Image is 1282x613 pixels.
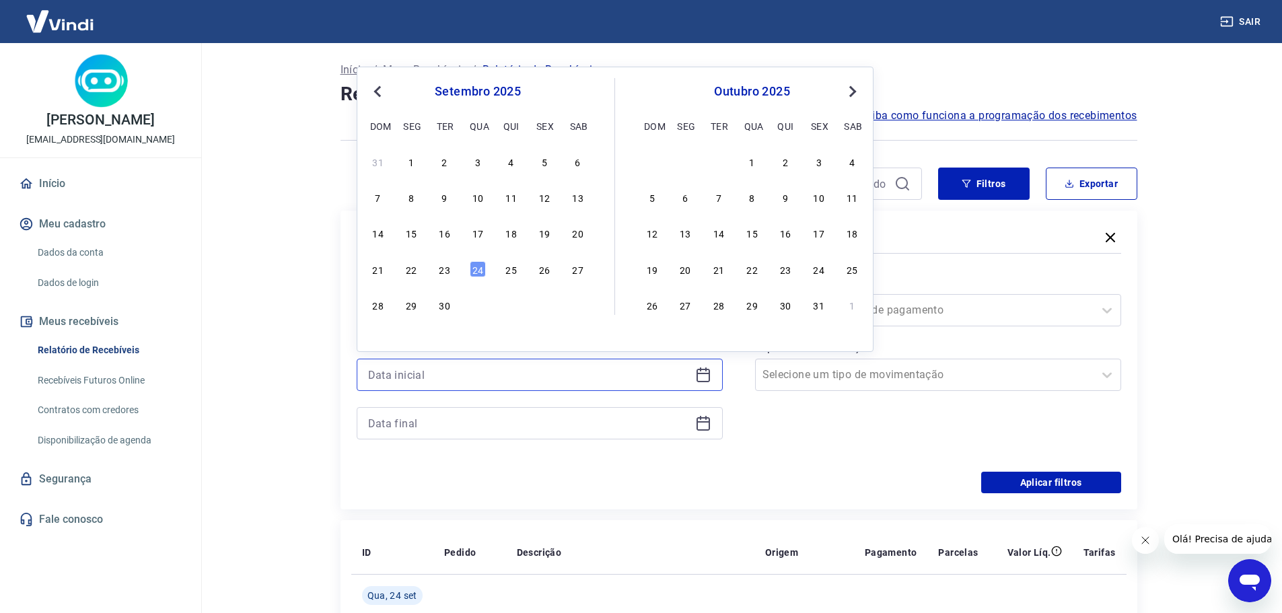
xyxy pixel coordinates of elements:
[744,189,760,205] div: Choose quarta-feira, 8 de outubro de 2025
[437,297,453,313] div: Choose terça-feira, 30 de setembro de 2025
[536,189,553,205] div: Choose sexta-feira, 12 de setembro de 2025
[26,133,175,147] p: [EMAIL_ADDRESS][DOMAIN_NAME]
[16,1,104,42] img: Vindi
[744,225,760,241] div: Choose quarta-feira, 15 de outubro de 2025
[16,169,185,199] a: Início
[1164,524,1271,554] iframe: Mensagem da empresa
[32,367,185,394] a: Recebíveis Futuros Online
[811,261,827,277] div: Choose sexta-feira, 24 de outubro de 2025
[711,153,727,170] div: Choose terça-feira, 30 de setembro de 2025
[777,297,793,313] div: Choose quinta-feira, 30 de outubro de 2025
[777,153,793,170] div: Choose quinta-feira, 2 de outubro de 2025
[570,261,586,277] div: Choose sábado, 27 de setembro de 2025
[370,153,386,170] div: Choose domingo, 31 de agosto de 2025
[677,153,693,170] div: Choose segunda-feira, 29 de setembro de 2025
[865,546,917,559] p: Pagamento
[503,118,520,134] div: qui
[536,118,553,134] div: sex
[811,189,827,205] div: Choose sexta-feira, 10 de outubro de 2025
[844,118,860,134] div: sab
[642,151,862,314] div: month 2025-10
[642,83,862,100] div: outubro 2025
[370,189,386,205] div: Choose domingo, 7 de setembro de 2025
[758,275,1118,291] label: Forma de Pagamento
[403,261,419,277] div: Choose segunda-feira, 22 de setembro de 2025
[981,472,1121,493] button: Aplicar filtros
[368,413,690,433] input: Data final
[470,189,486,205] div: Choose quarta-feira, 10 de setembro de 2025
[644,297,660,313] div: Choose domingo, 26 de outubro de 2025
[644,189,660,205] div: Choose domingo, 5 de outubro de 2025
[570,189,586,205] div: Choose sábado, 13 de setembro de 2025
[777,118,793,134] div: qui
[938,546,978,559] p: Parcelas
[811,225,827,241] div: Choose sexta-feira, 17 de outubro de 2025
[32,336,185,364] a: Relatório de Recebíveis
[470,225,486,241] div: Choose quarta-feira, 17 de setembro de 2025
[370,118,386,134] div: dom
[777,261,793,277] div: Choose quinta-feira, 23 de outubro de 2025
[844,297,860,313] div: Choose sábado, 1 de novembro de 2025
[383,62,466,78] a: Meus Recebíveis
[811,297,827,313] div: Choose sexta-feira, 31 de outubro de 2025
[570,297,586,313] div: Choose sábado, 4 de outubro de 2025
[368,365,690,385] input: Data inicial
[503,189,520,205] div: Choose quinta-feira, 11 de setembro de 2025
[472,62,476,78] p: /
[711,118,727,134] div: ter
[32,239,185,266] a: Dados da conta
[845,83,861,100] button: Next Month
[844,261,860,277] div: Choose sábado, 25 de outubro de 2025
[844,189,860,205] div: Choose sábado, 11 de outubro de 2025
[711,297,727,313] div: Choose terça-feira, 28 de outubro de 2025
[777,189,793,205] div: Choose quinta-feira, 9 de outubro de 2025
[644,225,660,241] div: Choose domingo, 12 de outubro de 2025
[570,153,586,170] div: Choose sábado, 6 de setembro de 2025
[483,62,598,78] p: Relatório de Recebíveis
[677,297,693,313] div: Choose segunda-feira, 27 de outubro de 2025
[677,225,693,241] div: Choose segunda-feira, 13 de outubro de 2025
[370,297,386,313] div: Choose domingo, 28 de setembro de 2025
[570,118,586,134] div: sab
[677,261,693,277] div: Choose segunda-feira, 20 de outubro de 2025
[470,118,486,134] div: qua
[362,546,371,559] p: ID
[470,297,486,313] div: Choose quarta-feira, 1 de outubro de 2025
[536,153,553,170] div: Choose sexta-feira, 5 de setembro de 2025
[844,153,860,170] div: Choose sábado, 4 de outubro de 2025
[677,118,693,134] div: seg
[16,209,185,239] button: Meu cadastro
[367,589,417,602] span: Qua, 24 set
[711,225,727,241] div: Choose terça-feira, 14 de outubro de 2025
[711,189,727,205] div: Choose terça-feira, 7 de outubro de 2025
[437,153,453,170] div: Choose terça-feira, 2 de setembro de 2025
[536,297,553,313] div: Choose sexta-feira, 3 de outubro de 2025
[644,261,660,277] div: Choose domingo, 19 de outubro de 2025
[470,261,486,277] div: Choose quarta-feira, 24 de setembro de 2025
[341,62,367,78] a: Início
[503,297,520,313] div: Choose quinta-feira, 2 de outubro de 2025
[644,118,660,134] div: dom
[46,113,154,127] p: [PERSON_NAME]
[1228,559,1271,602] iframe: Botão para abrir a janela de mensagens
[744,261,760,277] div: Choose quarta-feira, 22 de outubro de 2025
[677,189,693,205] div: Choose segunda-feira, 6 de outubro de 2025
[16,464,185,494] a: Segurança
[437,118,453,134] div: ter
[811,118,827,134] div: sex
[32,396,185,424] a: Contratos com credores
[844,225,860,241] div: Choose sábado, 18 de outubro de 2025
[437,225,453,241] div: Choose terça-feira, 16 de setembro de 2025
[744,118,760,134] div: qua
[503,153,520,170] div: Choose quinta-feira, 4 de setembro de 2025
[369,83,386,100] button: Previous Month
[536,225,553,241] div: Choose sexta-feira, 19 de setembro de 2025
[368,83,587,100] div: setembro 2025
[403,189,419,205] div: Choose segunda-feira, 8 de setembro de 2025
[1132,527,1159,554] iframe: Fechar mensagem
[74,54,128,108] img: 513d0272-ef86-4439-97b0-e01385edb4e0.jpeg
[859,108,1137,124] span: Saiba como funciona a programação dos recebimentos
[1046,168,1137,200] button: Exportar
[370,225,386,241] div: Choose domingo, 14 de setembro de 2025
